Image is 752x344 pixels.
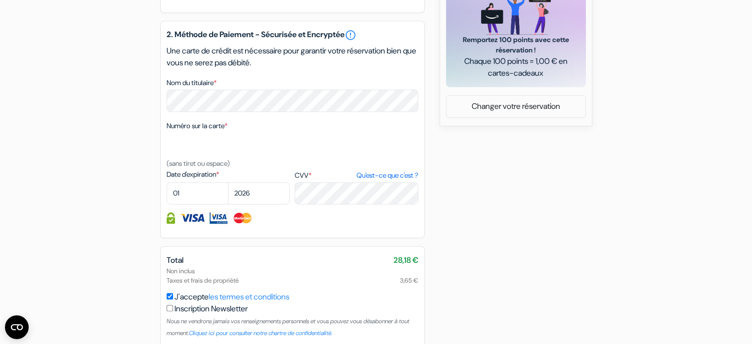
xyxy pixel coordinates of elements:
[167,121,227,131] label: Numéro sur la carte
[210,212,227,224] img: Visa Electron
[167,159,230,168] small: (sans tiret ou espace)
[345,29,356,41] a: error_outline
[209,292,289,302] a: les termes et conditions
[167,266,418,285] div: Non inclus Taxes et frais de propriété
[167,169,290,180] label: Date d'expiration
[167,29,418,41] h5: 2. Méthode de Paiement - Sécurisée et Encryptée
[167,212,175,224] img: Information de carte de crédit entièrement encryptée et sécurisée
[458,55,574,79] span: Chaque 100 points = 1,00 € en cartes-cadeaux
[167,78,217,88] label: Nom du titulaire
[295,170,418,181] label: CVV
[175,291,289,303] label: J'accepte
[167,255,183,265] span: Total
[400,276,418,285] span: 3,65 €
[167,45,418,69] p: Une carte de crédit est nécessaire pour garantir votre réservation bien que vous ne serez pas déb...
[5,315,29,339] button: Ouvrir le widget CMP
[167,317,409,337] small: Nous ne vendrons jamais vos renseignements personnels et vous pouvez vous désabonner à tout moment.
[446,97,585,116] a: Changer votre réservation
[189,329,332,337] a: Cliquez ici pour consulter notre chartre de confidentialité.
[394,254,418,266] span: 28,18 €
[232,212,253,224] img: Master Card
[180,212,205,224] img: Visa
[356,170,418,181] a: Qu'est-ce que c'est ?
[175,303,248,315] label: Inscription Newsletter
[458,35,574,55] span: Remportez 100 points avec cette réservation !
